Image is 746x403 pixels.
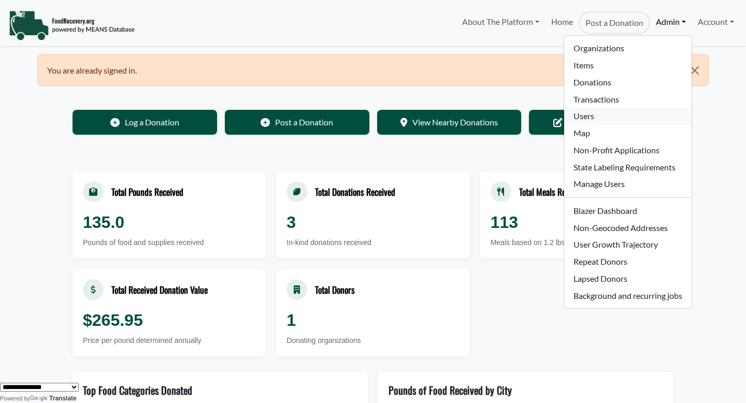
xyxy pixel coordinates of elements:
div: 113 [491,210,663,235]
a: Post a Donation [579,11,650,34]
a: Items [564,57,691,74]
div: Total Donations Received [315,185,395,198]
div: 1 [286,308,459,333]
button: Close [682,55,708,86]
div: Total Pounds Received [111,185,183,198]
a: Map [564,125,691,142]
a: Translate [30,395,77,402]
ul: Admin [564,35,692,309]
a: Account [692,11,740,32]
a: Home [545,11,578,34]
a: Lapsed Donors [564,270,691,287]
img: Google Translate [30,395,49,402]
a: About The Platform [456,11,545,32]
a: Donations [564,74,691,91]
div: In-kind donations received [286,237,459,248]
a: Manage Users [564,176,691,193]
a: Users [564,108,691,125]
a: State Labeling Requirements [564,159,691,176]
div: 3 [286,210,459,235]
a: User Growth Trajectory [564,236,691,253]
a: Background and recurring jobs [564,287,691,304]
a: Non-Profit Applications [564,141,691,159]
img: NavigationLogo_FoodRecovery-91c16205cd0af1ed486a0f1a7774a6544ea792ac00100771e7dd3ec7c0e58e41.png [9,10,135,41]
a: View Nearby Donations [377,110,522,135]
a: Post a Donation [225,110,369,135]
a: Admin [650,11,692,32]
div: Total Meals Received [519,185,586,198]
a: Transactions [564,91,691,108]
a: Blazer Dashboard [564,202,691,219]
a: Repeat Donors [564,253,691,270]
div: $265.95 [83,308,255,333]
a: Log a Donation [73,110,217,135]
div: Total Donors [315,283,355,296]
div: Meals based on 1.2 lbs per meal [491,237,663,248]
div: Total Received Donation Value [111,283,208,296]
div: 135.0 [83,210,255,235]
div: Pounds of food and supplies received [83,237,255,248]
a: Organizations [564,40,691,57]
div: You are already signed in. [37,54,709,86]
a: Edit Your Organization [529,110,673,135]
div: Price per pound determined annually [83,335,255,346]
a: Non-Geocoded Addresses [564,219,691,236]
div: Donating organizations [286,335,459,346]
